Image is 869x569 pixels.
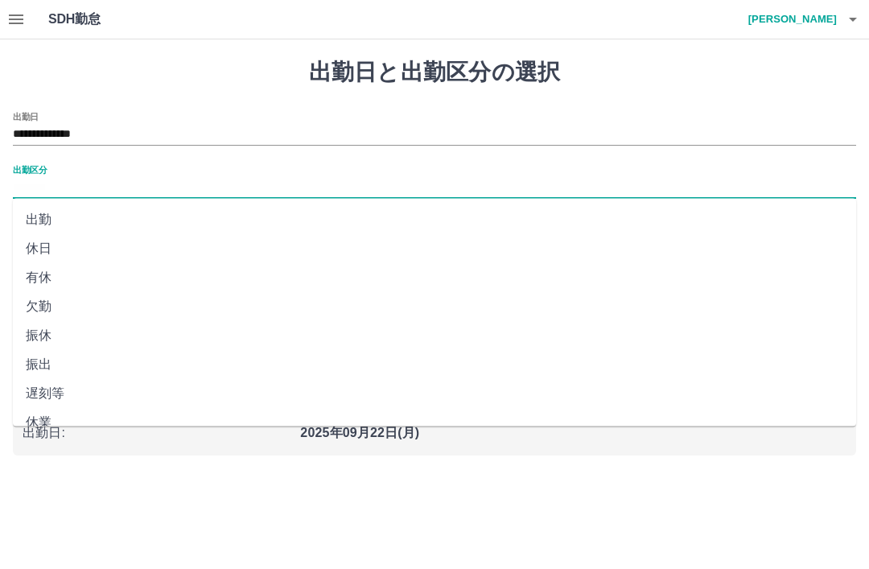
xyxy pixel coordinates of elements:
li: 休業 [13,408,856,437]
p: 出勤日 : [23,423,290,443]
label: 出勤日 [13,110,39,122]
li: 振休 [13,321,856,350]
li: 欠勤 [13,292,856,321]
li: 有休 [13,263,856,292]
li: 休日 [13,234,856,263]
b: 2025年09月22日(月) [300,426,419,439]
label: 出勤区分 [13,163,47,175]
li: 遅刻等 [13,379,856,408]
li: 出勤 [13,205,856,234]
h1: 出勤日と出勤区分の選択 [13,59,856,86]
li: 振出 [13,350,856,379]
